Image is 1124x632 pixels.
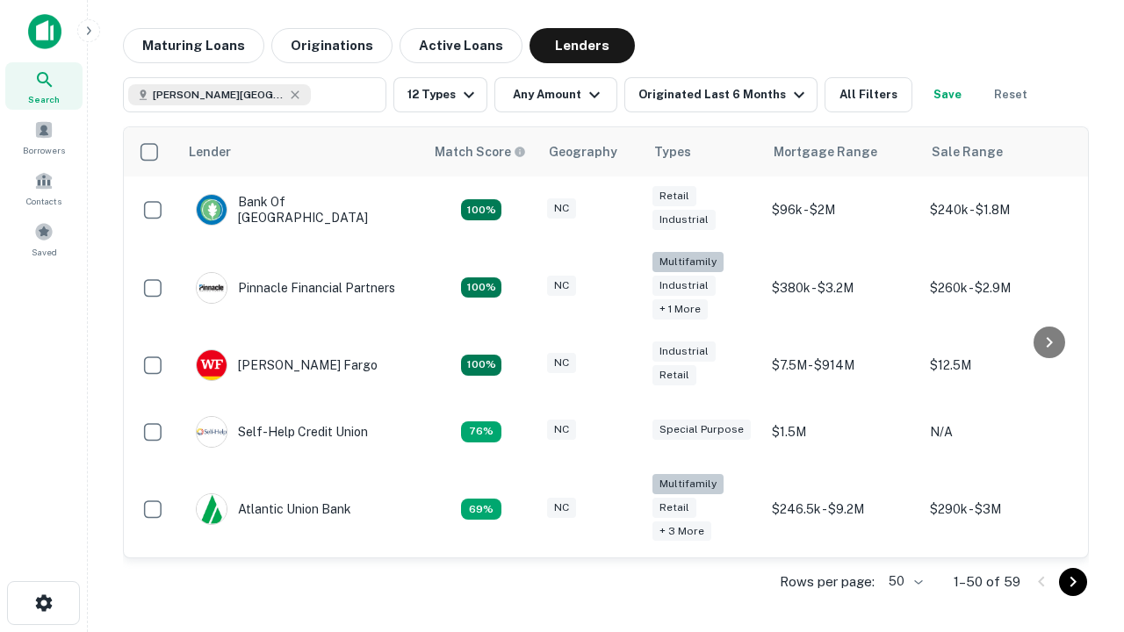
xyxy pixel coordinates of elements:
div: Capitalize uses an advanced AI algorithm to match your search with the best lender. The match sco... [435,142,526,162]
iframe: Chat Widget [1036,492,1124,576]
td: $380k - $3.2M [763,243,921,332]
th: Lender [178,127,424,176]
div: NC [547,420,576,440]
div: Special Purpose [652,420,751,440]
div: + 3 more [652,521,711,542]
div: NC [547,498,576,518]
button: 12 Types [393,77,487,112]
div: Sale Range [932,141,1003,162]
button: All Filters [825,77,912,112]
div: Matching Properties: 15, hasApolloMatch: undefined [461,199,501,220]
div: NC [547,276,576,296]
div: Originated Last 6 Months [638,84,810,105]
td: $96k - $2M [763,176,921,243]
td: $7.5M - $914M [763,332,921,399]
img: picture [197,350,227,380]
div: Matching Properties: 26, hasApolloMatch: undefined [461,277,501,298]
a: Contacts [5,164,83,212]
img: picture [197,195,227,225]
div: Matching Properties: 10, hasApolloMatch: undefined [461,499,501,520]
th: Types [644,127,763,176]
div: Matching Properties: 11, hasApolloMatch: undefined [461,421,501,442]
div: Retail [652,186,696,206]
div: Pinnacle Financial Partners [196,272,395,304]
td: $1.5M [763,399,921,465]
div: Mortgage Range [774,141,877,162]
div: + 1 more [652,299,708,320]
td: $290k - $3M [921,465,1079,554]
p: 1–50 of 59 [954,571,1020,592]
th: Mortgage Range [763,127,921,176]
div: Retail [652,498,696,518]
a: Search [5,62,83,110]
button: Save your search to get updates of matches that match your search criteria. [919,77,976,112]
div: NC [547,198,576,219]
div: NC [547,353,576,373]
button: Go to next page [1059,568,1087,596]
p: Rows per page: [780,571,875,592]
td: $260k - $2.9M [921,243,1079,332]
div: Self-help Credit Union [196,416,368,448]
td: $246.5k - $9.2M [763,465,921,554]
th: Geography [538,127,644,176]
div: Lender [189,141,231,162]
div: Matching Properties: 15, hasApolloMatch: undefined [461,355,501,376]
button: Originations [271,28,393,63]
img: capitalize-icon.png [28,14,61,49]
th: Capitalize uses an advanced AI algorithm to match your search with the best lender. The match sco... [424,127,538,176]
h6: Match Score [435,142,522,162]
button: Any Amount [494,77,617,112]
span: Saved [32,245,57,259]
div: Bank Of [GEOGRAPHIC_DATA] [196,194,407,226]
div: Multifamily [652,252,724,272]
a: Saved [5,215,83,262]
div: Industrial [652,341,716,362]
a: Borrowers [5,113,83,161]
img: picture [197,494,227,524]
button: Maturing Loans [123,28,264,63]
div: Industrial [652,210,716,230]
span: Search [28,92,60,106]
div: 50 [882,569,926,594]
th: Sale Range [921,127,1079,176]
div: [PERSON_NAME] Fargo [196,349,378,381]
span: Contacts [26,194,61,208]
div: Geography [549,141,617,162]
button: Active Loans [400,28,522,63]
div: Types [654,141,691,162]
td: $12.5M [921,332,1079,399]
span: [PERSON_NAME][GEOGRAPHIC_DATA], [GEOGRAPHIC_DATA] [153,87,285,103]
span: Borrowers [23,143,65,157]
img: picture [197,273,227,303]
div: Multifamily [652,474,724,494]
button: Originated Last 6 Months [624,77,818,112]
div: Retail [652,365,696,385]
div: Atlantic Union Bank [196,493,351,525]
td: N/A [921,399,1079,465]
button: Reset [983,77,1039,112]
div: Industrial [652,276,716,296]
button: Lenders [530,28,635,63]
img: picture [197,417,227,447]
td: $240k - $1.8M [921,176,1079,243]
